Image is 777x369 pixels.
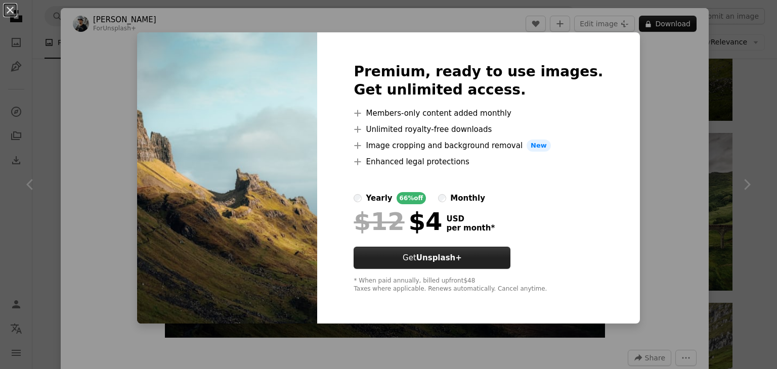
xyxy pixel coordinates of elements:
li: Unlimited royalty-free downloads [354,123,603,135]
div: monthly [450,192,485,204]
input: yearly66%off [354,194,362,202]
span: per month * [446,223,495,233]
div: $4 [354,208,442,235]
div: 66% off [397,192,426,204]
li: Image cropping and background removal [354,140,603,152]
button: GetUnsplash+ [354,247,510,269]
span: $12 [354,208,404,235]
span: USD [446,214,495,223]
img: premium_photo-1729715479683-7a380419cdf8 [137,32,317,324]
strong: Unsplash+ [416,253,462,262]
li: Enhanced legal protections [354,156,603,168]
span: New [527,140,551,152]
div: yearly [366,192,392,204]
li: Members-only content added monthly [354,107,603,119]
div: * When paid annually, billed upfront $48 Taxes where applicable. Renews automatically. Cancel any... [354,277,603,293]
h2: Premium, ready to use images. Get unlimited access. [354,63,603,99]
input: monthly [438,194,446,202]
